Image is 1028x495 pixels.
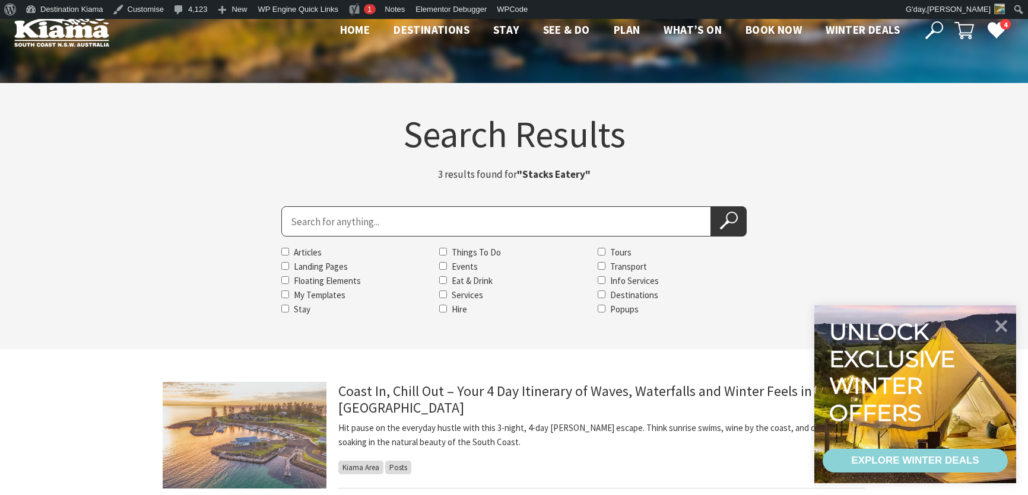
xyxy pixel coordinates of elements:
p: Hit pause on the everyday hustle with this 3-night, 4-day [PERSON_NAME] escape. Think sunrise swi... [338,421,865,449]
label: Articles [294,247,322,258]
span: [PERSON_NAME] [927,5,991,14]
label: Things To Do [452,247,501,258]
label: Events [452,261,478,272]
span: 1 [367,5,372,14]
span: 4 [1000,19,1011,30]
label: Destinations [610,289,658,301]
span: Destinations [394,23,469,37]
label: Tours [610,247,632,258]
label: Eat & Drink [452,275,493,286]
span: Plan [614,23,640,37]
span: Home [340,23,370,37]
span: Stay [493,23,519,37]
div: Unlock exclusive winter offers [829,318,960,426]
a: Coast In, Chill Out – Your 4 Day Itinerary of Waves, Waterfalls and Winter Feels in [GEOGRAPHIC_D... [338,382,812,417]
label: Services [452,289,483,301]
strong: "Stacks Eatery" [517,168,591,181]
nav: Main Menu [328,21,912,40]
span: Book now [745,23,802,37]
label: Transport [610,261,647,272]
h1: Search Results [163,116,865,152]
label: Hire [452,304,467,315]
label: Stay [294,304,310,315]
span: Posts [385,461,411,474]
span: Kiama Area [338,461,383,474]
span: See & Do [543,23,590,37]
input: Search for: [281,206,711,237]
label: My Templates [294,289,345,301]
label: Popups [610,304,639,315]
a: EXPLORE WINTER DEALS [823,449,1008,472]
p: 3 results found for [366,167,662,183]
img: Kiama Harbour [163,382,326,488]
span: What’s On [664,23,722,37]
span: Winter Deals [826,23,900,37]
label: Landing Pages [294,261,348,272]
a: 4 [987,21,1005,39]
div: EXPLORE WINTER DEALS [851,449,979,472]
label: Floating Elements [294,275,361,286]
img: Kiama Logo [14,14,109,47]
label: Info Services [610,275,659,286]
